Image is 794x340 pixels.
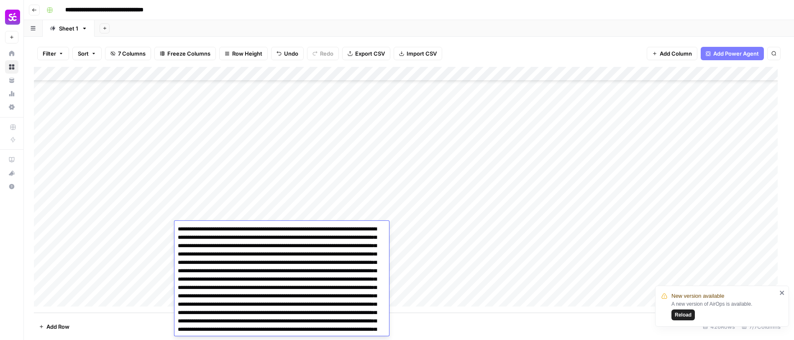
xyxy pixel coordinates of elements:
[5,166,18,180] button: What's new?
[320,49,333,58] span: Redo
[284,49,298,58] span: Undo
[78,49,89,58] span: Sort
[394,47,442,60] button: Import CSV
[671,300,777,320] div: A new version of AirOps is available.
[154,47,216,60] button: Freeze Columns
[701,47,764,60] button: Add Power Agent
[271,47,304,60] button: Undo
[660,49,692,58] span: Add Column
[738,320,784,333] div: 7/7 Columns
[46,322,69,331] span: Add Row
[72,47,102,60] button: Sort
[5,167,18,179] div: What's new?
[219,47,268,60] button: Row Height
[34,320,74,333] button: Add Row
[105,47,151,60] button: 7 Columns
[232,49,262,58] span: Row Height
[43,20,95,37] a: Sheet 1
[779,289,785,296] button: close
[59,24,78,33] div: Sheet 1
[5,60,18,74] a: Browse
[671,309,695,320] button: Reload
[5,153,18,166] a: AirOps Academy
[647,47,697,60] button: Add Column
[118,49,146,58] span: 7 Columns
[5,10,20,25] img: Smartcat Logo
[407,49,437,58] span: Import CSV
[713,49,759,58] span: Add Power Agent
[5,7,18,28] button: Workspace: Smartcat
[43,49,56,58] span: Filter
[5,87,18,100] a: Usage
[699,320,738,333] div: 426 Rows
[5,74,18,87] a: Your Data
[37,47,69,60] button: Filter
[167,49,210,58] span: Freeze Columns
[342,47,390,60] button: Export CSV
[5,100,18,114] a: Settings
[5,180,18,193] button: Help + Support
[307,47,339,60] button: Redo
[5,47,18,60] a: Home
[675,311,692,319] span: Reload
[671,292,724,300] span: New version available
[355,49,385,58] span: Export CSV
